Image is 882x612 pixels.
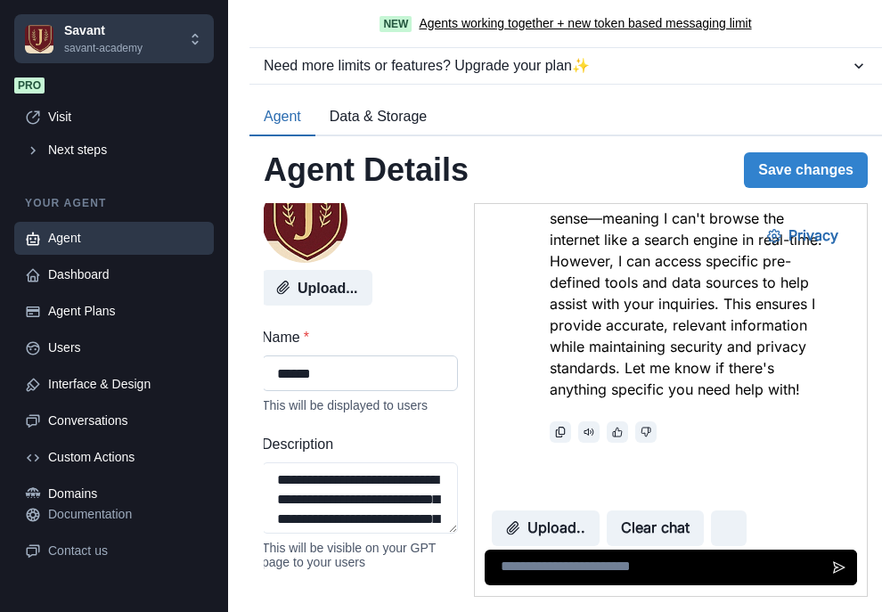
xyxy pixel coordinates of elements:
div: Agent [48,229,203,248]
div: Need more limits or features? Upgrade your plan ✨ [264,55,850,77]
div: Users [48,339,203,357]
button: thumbs_down [160,217,182,239]
button: Save changes [744,152,868,188]
button: Send message [347,346,382,381]
div: Conversations [48,412,203,430]
span: Pro [14,78,45,94]
div: Agent Plans [48,302,203,321]
div: Dashboard [48,265,203,284]
div: This will be visible on your GPT page to your users [262,541,458,569]
div: Contact us [48,542,203,560]
button: Clear chat [132,306,229,342]
span: New [380,16,412,32]
button: Upload... [262,270,372,306]
iframe: Agent Chat [475,204,867,596]
button: Chakra UISavantsavant-academy [14,14,214,63]
button: Upload.. [17,306,125,342]
div: This will be displayed to users [262,398,458,412]
button: Need more limits or features? Upgrade your plan✨ [249,48,882,84]
div: Documentation [48,505,203,524]
button: Copy [75,217,96,239]
button: Read aloud [103,217,125,239]
p: Savant [64,21,143,40]
div: Custom Actions [48,448,203,467]
a: Agents working together + new token based messaging limit [419,14,751,33]
p: savant-academy [64,40,143,56]
button: thumbs_up [132,217,153,239]
div: Next steps [48,141,203,159]
a: Documentation [14,498,214,531]
button: Agent [249,99,315,136]
div: Domains [48,485,203,503]
div: Interface & Design [48,375,203,394]
div: Visit [48,108,203,126]
label: Name [262,327,447,348]
img: Chakra UI [25,25,53,53]
h2: Agent Details [264,151,469,189]
button: Privacy Settings [278,14,378,50]
button: Data & Storage [315,99,441,136]
p: Your agent [14,195,214,211]
label: Description [262,434,447,455]
img: user%2F5091%2F63a1f91b-11b7-47c9-b362-7bc2d8906ef5 [262,177,347,263]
